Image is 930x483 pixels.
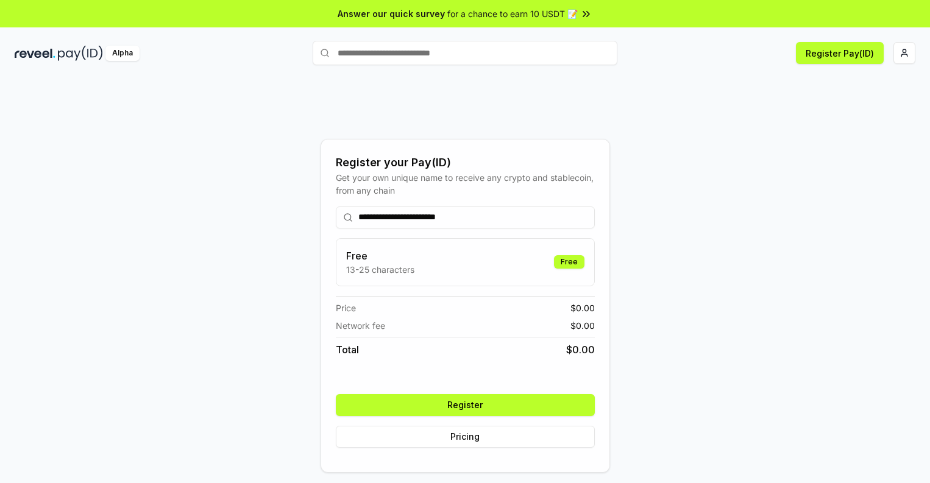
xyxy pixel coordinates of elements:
[336,171,595,197] div: Get your own unique name to receive any crypto and stablecoin, from any chain
[58,46,103,61] img: pay_id
[338,7,445,20] span: Answer our quick survey
[15,46,55,61] img: reveel_dark
[346,263,414,276] p: 13-25 characters
[570,319,595,332] span: $ 0.00
[346,249,414,263] h3: Free
[554,255,584,269] div: Free
[336,426,595,448] button: Pricing
[796,42,884,64] button: Register Pay(ID)
[336,342,359,357] span: Total
[336,394,595,416] button: Register
[336,154,595,171] div: Register your Pay(ID)
[105,46,140,61] div: Alpha
[447,7,578,20] span: for a chance to earn 10 USDT 📝
[336,301,356,314] span: Price
[336,319,385,332] span: Network fee
[566,342,595,357] span: $ 0.00
[570,301,595,314] span: $ 0.00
